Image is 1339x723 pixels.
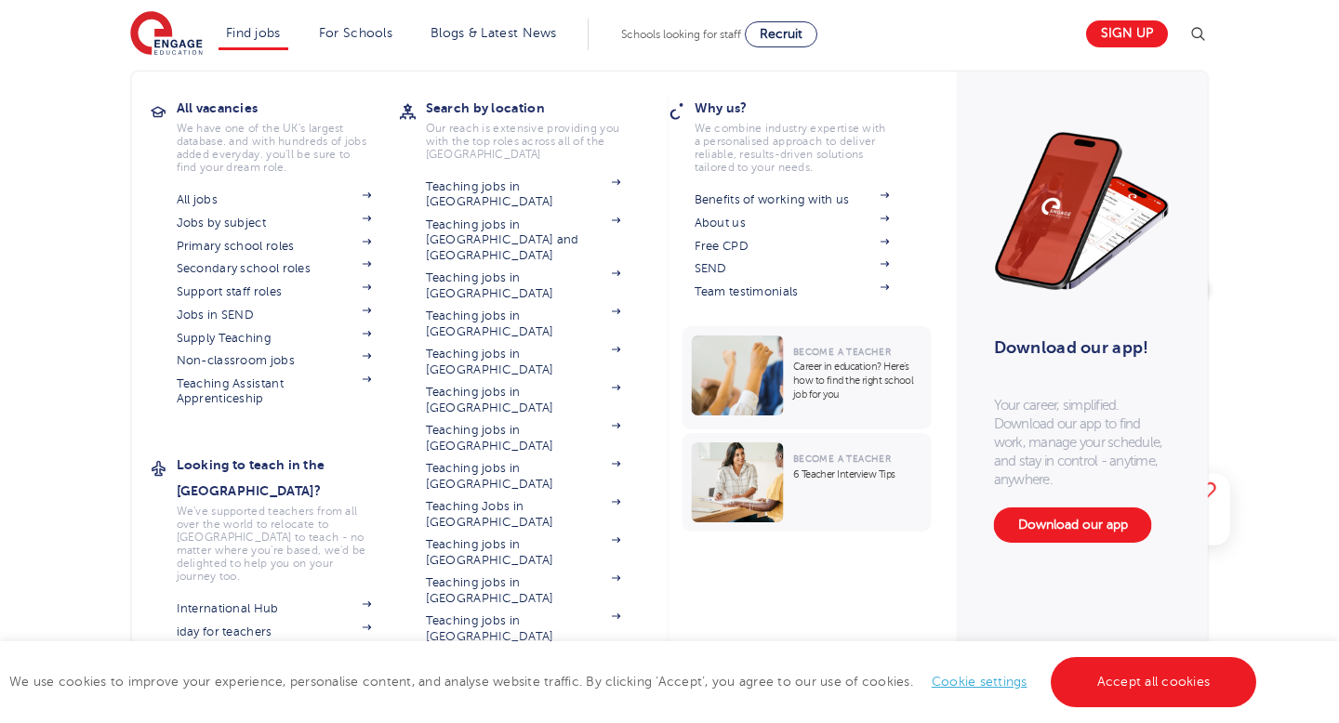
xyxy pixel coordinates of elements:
[177,624,372,639] a: iday for teachers
[426,461,621,492] a: Teaching jobs in [GEOGRAPHIC_DATA]
[177,601,372,616] a: International Hub
[426,122,621,161] p: Our reach is extensive providing you with the top roles across all of the [GEOGRAPHIC_DATA]
[177,261,372,276] a: Secondary school roles
[9,675,1261,689] span: We use cookies to improve your experience, personalise content, and analyse website traffic. By c...
[226,26,281,40] a: Find jobs
[426,537,621,568] a: Teaching jobs in [GEOGRAPHIC_DATA]
[695,239,890,254] a: Free CPD
[683,326,936,429] a: Become a TeacherCareer in education? Here’s how to find the right school job for you
[177,353,372,368] a: Non-classroom jobs
[1051,657,1257,707] a: Accept all cookies
[760,27,802,41] span: Recruit
[695,261,890,276] a: SEND
[177,308,372,322] a: Jobs in SEND
[426,179,621,210] a: Teaching jobs in [GEOGRAPHIC_DATA]
[177,95,400,121] h3: All vacancies
[426,385,621,415] a: Teaching jobs in [GEOGRAPHIC_DATA]
[426,309,621,339] a: Teaching jobs in [GEOGRAPHIC_DATA]
[695,95,918,174] a: Why us?We combine industry expertise with a personalised approach to deliver reliable, results-dr...
[745,21,817,47] a: Recruit
[932,675,1027,689] a: Cookie settings
[426,347,621,377] a: Teaching jobs in [GEOGRAPHIC_DATA]
[319,26,392,40] a: For Schools
[793,454,891,464] span: Become a Teacher
[177,331,372,346] a: Supply Teaching
[177,216,372,230] a: Jobs by subject
[793,347,891,357] span: Become a Teacher
[177,452,400,583] a: Looking to teach in the [GEOGRAPHIC_DATA]?We've supported teachers from all over the world to rel...
[994,507,1152,543] a: Download our app
[695,284,890,299] a: Team testimonials
[177,192,372,207] a: All jobs
[426,499,621,530] a: Teaching Jobs in [GEOGRAPHIC_DATA]
[130,11,203,58] img: Engage Education
[177,95,400,174] a: All vacanciesWe have one of the UK's largest database. and with hundreds of jobs added everyday. ...
[793,360,922,401] p: Career in education? Here’s how to find the right school job for you
[994,327,1162,368] h3: Download our app!
[426,217,621,263] a: Teaching jobs in [GEOGRAPHIC_DATA] and [GEOGRAPHIC_DATA]
[177,452,400,504] h3: Looking to teach in the [GEOGRAPHIC_DATA]?
[426,423,621,454] a: Teaching jobs in [GEOGRAPHIC_DATA]
[426,613,621,644] a: Teaching jobs in [GEOGRAPHIC_DATA]
[994,396,1171,489] p: Your career, simplified. Download our app to find work, manage your schedule, and stay in control...
[426,95,649,161] a: Search by locationOur reach is extensive providing you with the top roles across all of the [GEOG...
[177,122,372,174] p: We have one of the UK's largest database. and with hundreds of jobs added everyday. you'll be sur...
[793,467,922,481] p: 6 Teacher Interview Tips
[1086,20,1168,47] a: Sign up
[431,26,557,40] a: Blogs & Latest News
[177,284,372,299] a: Support staff roles
[426,575,621,606] a: Teaching jobs in [GEOGRAPHIC_DATA]
[683,433,936,532] a: Become a Teacher6 Teacher Interview Tips
[621,28,741,41] span: Schools looking for staff
[695,192,890,207] a: Benefits of working with us
[177,239,372,254] a: Primary school roles
[695,95,918,121] h3: Why us?
[695,216,890,230] a: About us
[177,505,372,583] p: We've supported teachers from all over the world to relocate to [GEOGRAPHIC_DATA] to teach - no m...
[426,270,621,301] a: Teaching jobs in [GEOGRAPHIC_DATA]
[426,95,649,121] h3: Search by location
[695,122,890,174] p: We combine industry expertise with a personalised approach to deliver reliable, results-driven so...
[177,376,372,407] a: Teaching Assistant Apprenticeship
